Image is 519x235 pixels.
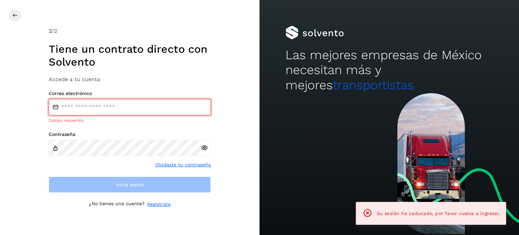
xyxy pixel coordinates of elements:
a: Olvidaste tu contraseña [155,161,211,168]
span: Inicia sesión [116,182,144,187]
a: Regístrate [147,201,171,208]
span: 2 [49,28,52,34]
button: Inicia sesión [49,177,211,193]
div: /2 [49,27,211,35]
label: Correo electrónico [49,91,211,96]
h2: Las mejores empresas de México necesitan más y mejores [286,48,493,93]
h3: Accede a tu cuenta [49,76,211,83]
h1: Tiene un contrato directo con Solvento [49,43,211,69]
span: Su sesión ha caducado, por favor vuelva a ingresar. [377,211,500,216]
p: ¿No tienes una cuenta? [89,201,145,208]
span: transportistas [333,78,414,92]
div: Campo requerido. [49,117,211,123]
label: Contraseña [49,132,211,137]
